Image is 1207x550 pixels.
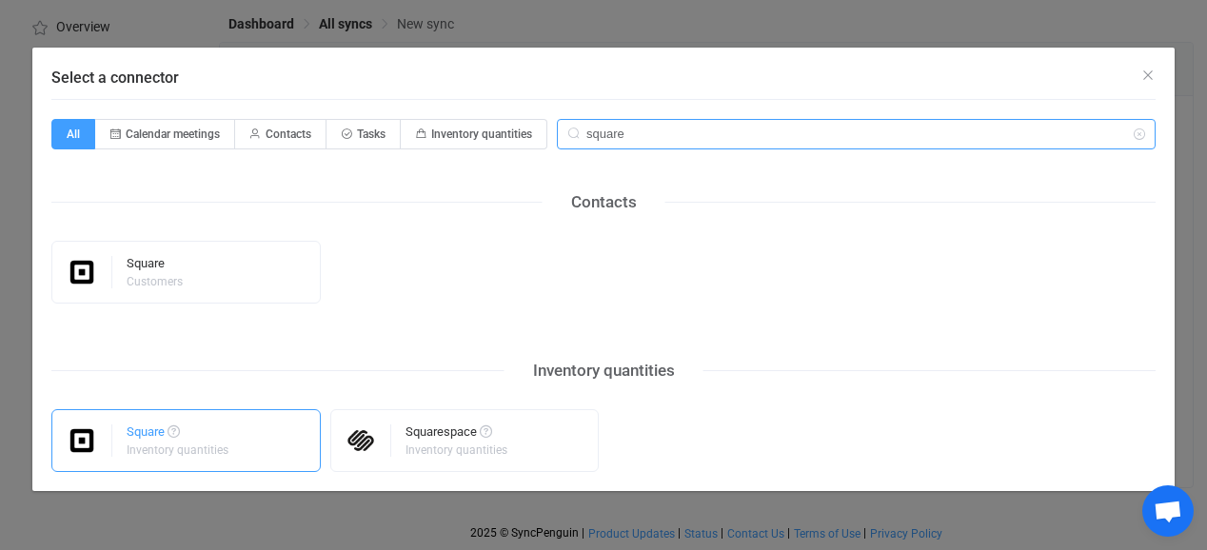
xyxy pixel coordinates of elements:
[1140,67,1156,85] button: Close
[127,444,228,456] div: Inventory quantities
[52,424,112,457] img: square.png
[51,69,179,87] span: Select a connector
[406,444,507,456] div: Inventory quantities
[127,425,231,444] div: Square
[557,119,1156,149] input: Search
[127,276,183,287] div: Customers
[505,356,703,385] div: Inventory quantities
[32,48,1175,491] div: Select a connector
[1142,485,1194,537] div: Open chat
[543,187,665,217] div: Contacts
[52,256,112,288] img: square.png
[406,425,510,444] div: Squarespace
[331,424,391,457] img: squarespace.png
[127,257,186,276] div: Square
